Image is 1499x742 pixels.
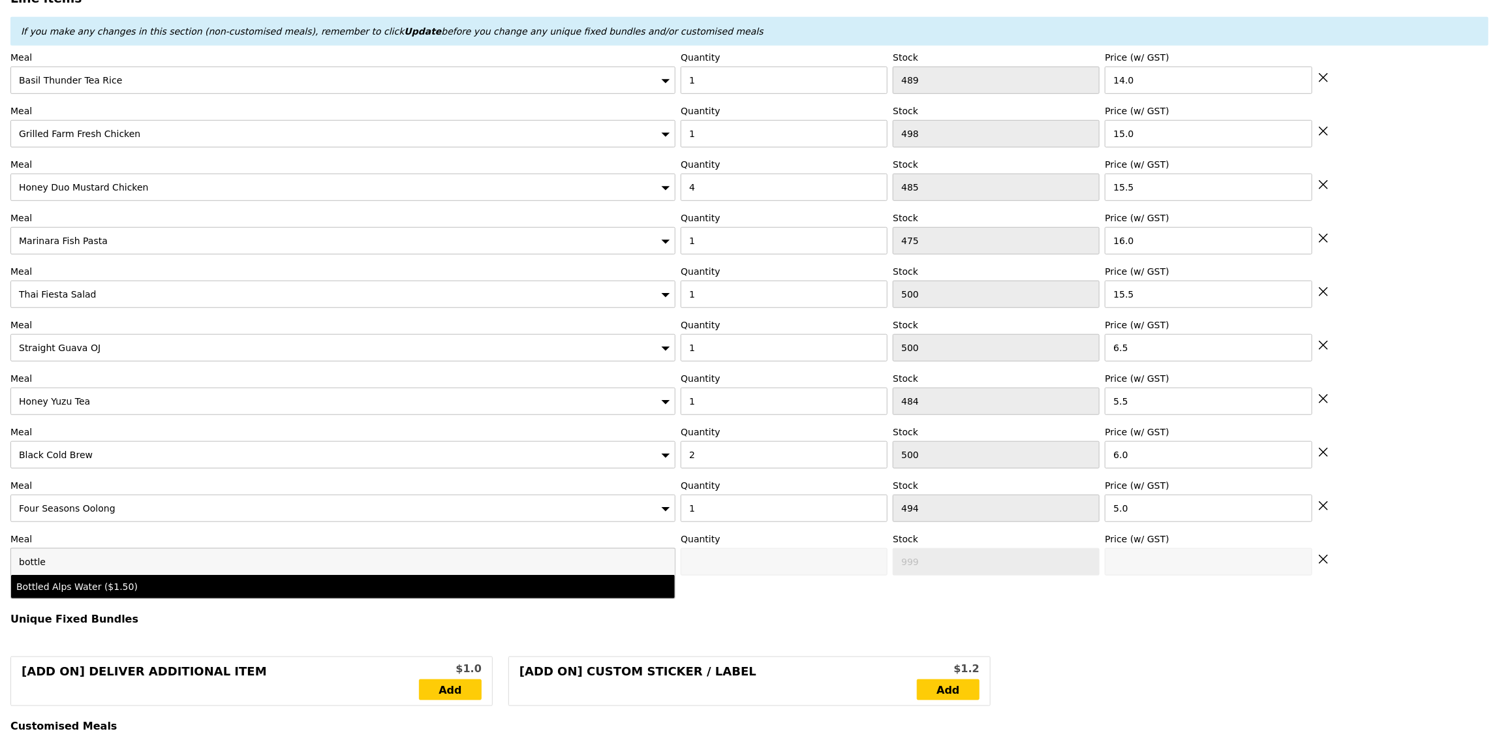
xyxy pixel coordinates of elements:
[893,372,1100,385] label: Stock
[10,479,675,492] label: Meal
[10,613,1489,625] h4: Unique Fixed Bundles
[19,236,108,246] span: Marinara Fish Pasta
[681,533,888,546] label: Quantity
[19,75,122,85] span: Basil Thunder Tea Rice
[10,211,675,224] label: Meal
[681,479,888,492] label: Quantity
[19,396,90,407] span: Honey Yuzu Tea
[681,211,888,224] label: Quantity
[419,679,482,700] a: Add
[1105,211,1312,224] label: Price (w/ GST)
[19,289,97,300] span: Thai Fiesta Salad
[10,425,675,439] label: Meal
[681,158,888,171] label: Quantity
[681,104,888,117] label: Quantity
[10,51,675,64] label: Meal
[1105,318,1312,332] label: Price (w/ GST)
[893,104,1100,117] label: Stock
[917,661,980,677] div: $1.2
[893,533,1100,546] label: Stock
[1105,104,1312,117] label: Price (w/ GST)
[404,26,441,37] b: Update
[1105,533,1312,546] label: Price (w/ GST)
[19,503,116,514] span: Four Seasons Oolong
[681,51,888,64] label: Quantity
[16,580,506,593] div: Bottled Alps Water ($1.50)
[681,265,888,278] label: Quantity
[10,372,675,385] label: Meal
[19,182,148,193] span: Honey Duo Mustard Chicken
[10,533,675,546] label: Meal
[893,318,1100,332] label: Stock
[10,265,675,278] label: Meal
[893,51,1100,64] label: Stock
[519,662,917,700] div: [Add on] Custom Sticker / Label
[22,662,419,700] div: [Add on] Deliver Additional Item
[10,720,1489,732] h4: Customised Meals
[893,425,1100,439] label: Stock
[1105,425,1312,439] label: Price (w/ GST)
[19,129,140,139] span: Grilled Farm Fresh Chicken
[681,372,888,385] label: Quantity
[21,26,764,37] em: If you make any changes in this section (non-customised meals), remember to click before you chan...
[19,450,93,460] span: Black Cold Brew
[893,158,1100,171] label: Stock
[681,425,888,439] label: Quantity
[681,318,888,332] label: Quantity
[10,158,675,171] label: Meal
[419,661,482,677] div: $1.0
[893,479,1100,492] label: Stock
[917,679,980,700] a: Add
[1105,51,1312,64] label: Price (w/ GST)
[893,211,1100,224] label: Stock
[19,343,100,353] span: Straight Guava OJ
[1105,372,1312,385] label: Price (w/ GST)
[1105,265,1312,278] label: Price (w/ GST)
[10,104,675,117] label: Meal
[10,318,675,332] label: Meal
[1105,158,1312,171] label: Price (w/ GST)
[893,265,1100,278] label: Stock
[1105,479,1312,492] label: Price (w/ GST)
